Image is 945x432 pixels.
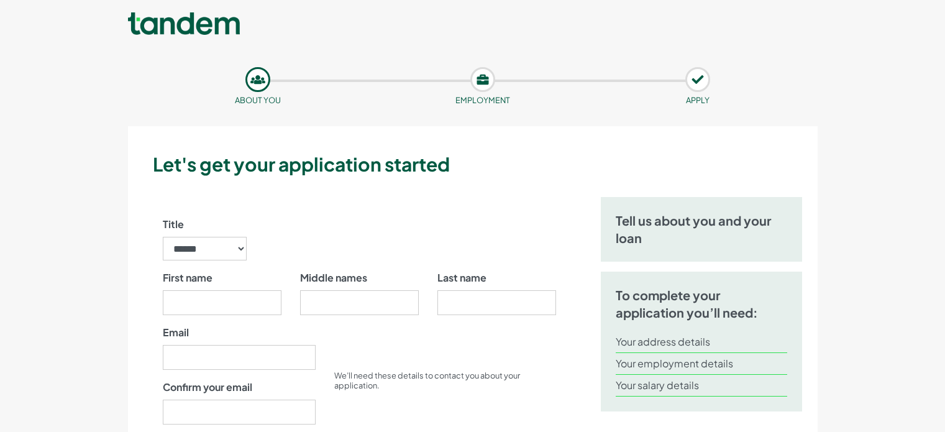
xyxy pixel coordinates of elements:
small: APPLY [686,95,710,105]
h5: Tell us about you and your loan [616,212,788,247]
small: Employment [455,95,510,105]
label: Title [163,217,184,232]
label: Last name [437,270,486,285]
h5: To complete your application you’ll need: [616,287,788,321]
li: Your salary details [616,375,788,397]
label: First name [163,270,212,285]
label: Confirm your email [163,380,252,395]
h3: Let's get your application started [153,151,813,177]
li: Your employment details [616,353,788,375]
small: About you [235,95,281,105]
li: Your address details [616,331,788,353]
label: Email [163,325,189,340]
small: We’ll need these details to contact you about your application. [334,370,520,390]
label: Middle names [300,270,367,285]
